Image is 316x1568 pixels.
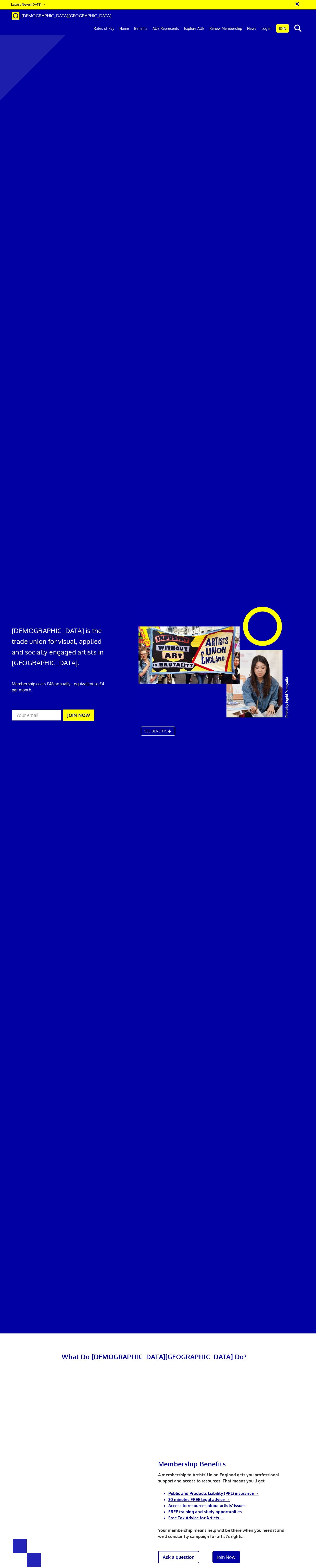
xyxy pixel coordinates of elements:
[91,22,117,35] a: Rates of Pay
[290,23,306,34] button: search
[150,22,182,35] a: AUE Represents
[168,1497,230,1502] a: 30 minutes FREE legal advice →
[158,1472,293,1484] p: A membership to Artists’ Union England gets you professional support and access to resources. Tha...
[182,22,207,35] a: Explore AUE
[8,9,115,22] a: Brand [DEMOGRAPHIC_DATA][GEOGRAPHIC_DATA]
[36,1351,272,1362] h2: What Do [DEMOGRAPHIC_DATA][GEOGRAPHIC_DATA] Do?
[168,1503,293,1509] li: Access to resources about artists’ issues
[63,710,94,721] button: JOIN NOW
[158,1527,293,1539] p: Your membership means help will be there when you need it and we’ll constantly campaign for artis...
[168,1509,293,1515] li: FREE training and study opportunities
[276,24,289,33] a: Join
[158,1551,199,1563] a: Ask a question
[168,1515,224,1520] a: Free Tax Advice for Artists →
[132,22,150,35] a: Benefits
[259,22,274,35] a: Log in
[12,681,104,693] p: Membership costs £48 annually – equivalent to £4 per month.
[12,709,62,721] input: Your email
[212,1551,240,1563] a: Join Now
[245,22,259,35] a: News
[21,13,111,18] span: [DEMOGRAPHIC_DATA][GEOGRAPHIC_DATA]
[168,1491,259,1496] a: Public and Products Liability (PPL) insurance →
[141,730,175,739] a: SEE BENEFITS
[117,22,132,35] a: Home
[11,2,31,6] strong: Latest News:
[207,22,245,35] a: Renew Membership
[158,1458,293,1469] h2: Membership Benefits
[11,2,45,6] a: Latest News:[DATE] →
[12,625,104,668] h1: [DEMOGRAPHIC_DATA] is the trade union for visual, applied and socially engaged artists in [GEOGRA...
